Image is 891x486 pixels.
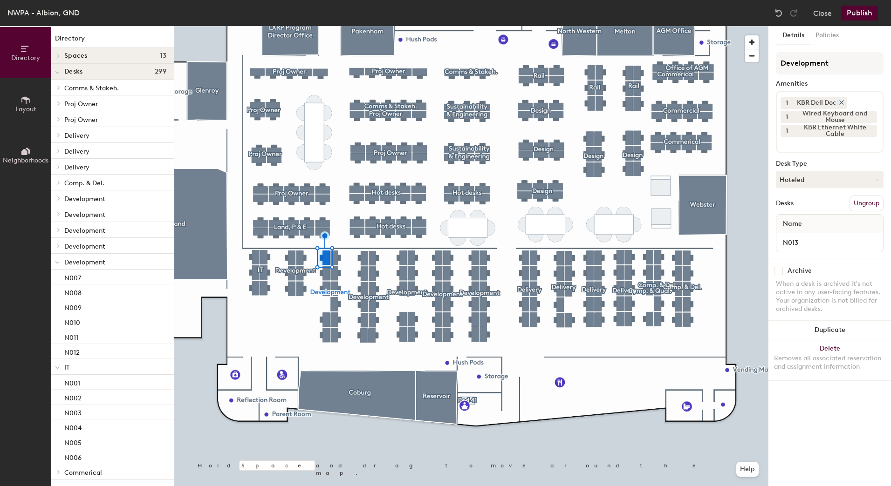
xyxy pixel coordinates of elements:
span: Neighborhoods [3,156,48,164]
img: Redo [789,8,798,18]
span: 1 [786,112,788,122]
p: N012 [64,346,80,357]
button: Help [736,462,759,477]
p: N008 [64,286,82,297]
button: Ungroup [850,196,884,211]
h1: Directory [51,34,174,48]
div: KBR Dell Docks [793,97,847,109]
span: Development [64,195,105,203]
div: NWPA - Albion, GND [7,7,80,19]
button: Close [813,6,832,20]
button: Details [777,26,810,45]
p: N001 [64,377,80,387]
span: Comp. & Del. [64,179,104,187]
span: Delivery [64,163,89,171]
div: Amenities [776,80,884,88]
span: Development [64,211,105,219]
button: Publish [841,6,878,20]
p: N006 [64,451,82,462]
span: Delivery [64,132,89,140]
p: N009 [64,301,82,312]
span: Proj Owner [64,116,98,124]
span: Comms & Stakeh. [64,84,119,92]
div: Desks [776,200,794,207]
button: 1 [781,97,793,109]
p: N005 [64,436,82,447]
span: Commerical [64,469,102,477]
span: Directory [11,54,40,62]
button: Duplicate [768,321,891,339]
span: Desks [64,68,82,75]
span: 1 [786,126,788,136]
p: N010 [64,316,80,327]
p: N011 [64,331,78,342]
span: Name [778,216,807,232]
p: N007 [64,271,81,282]
p: N004 [64,421,82,432]
div: Archive [788,267,812,275]
button: 1 [781,111,793,123]
span: Layout [15,105,36,113]
span: Delivery [64,148,89,155]
div: KBR Ethernet White Cable [793,125,877,137]
span: Development [64,243,105,250]
button: Hoteled [776,171,884,188]
div: Desk Type [776,160,884,168]
button: 1 [781,125,793,137]
img: Undo [774,8,783,18]
input: Unnamed desk [778,236,881,249]
div: Removes all associated reservation and assignment information [774,354,885,371]
span: Proj Owner [64,100,98,108]
div: Wired Keyboard and Mouse [793,111,877,123]
p: N002 [64,391,82,402]
span: 13 [160,52,166,60]
button: Policies [810,26,844,45]
span: 299 [155,68,166,75]
div: When a desk is archived it's not active in any user-facing features. Your organization is not bil... [776,280,884,313]
span: Spaces [64,52,88,60]
span: Development [64,258,105,266]
span: 1 [786,98,788,108]
button: DeleteRemoves all associated reservation and assignment information [768,339,891,380]
span: Development [64,227,105,235]
span: IT [64,364,69,371]
p: N003 [64,406,82,417]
